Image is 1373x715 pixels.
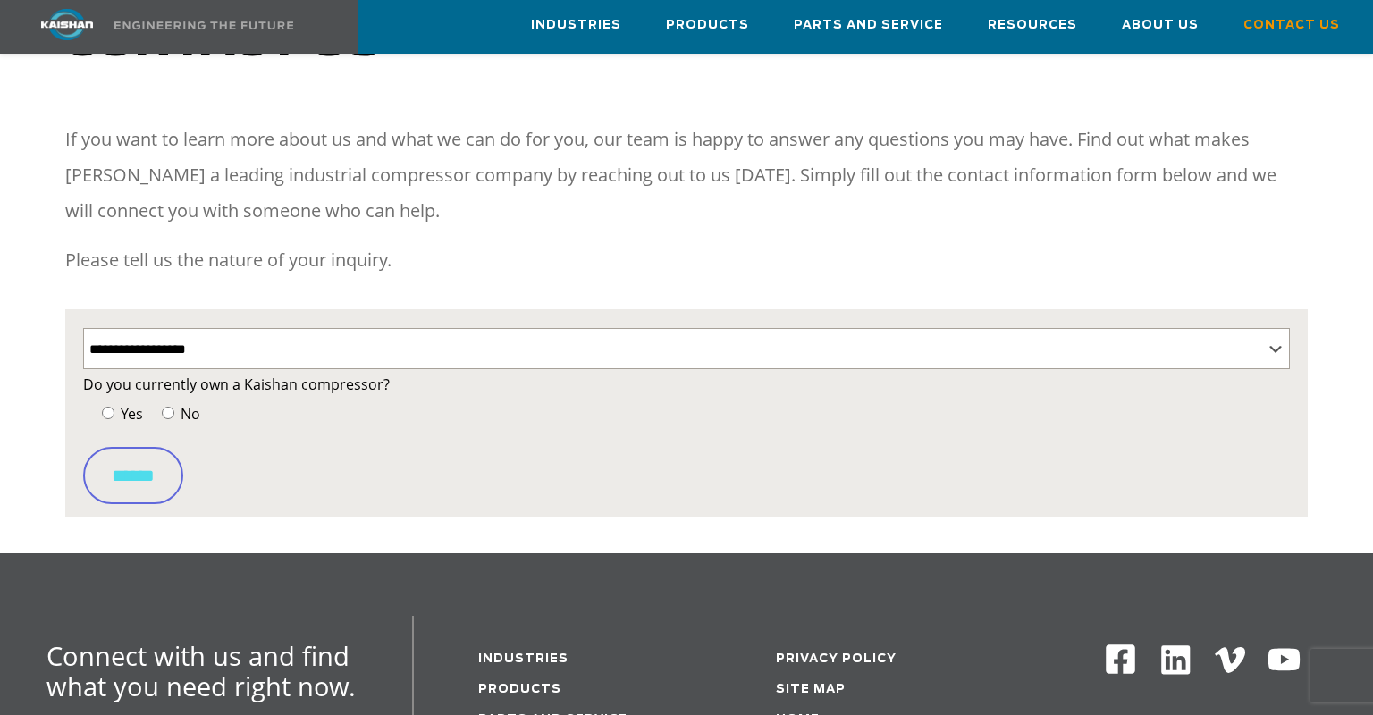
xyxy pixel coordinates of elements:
a: Resources [988,1,1077,49]
a: Privacy Policy [776,653,897,665]
input: Yes [102,407,114,419]
span: Contact Us [1243,15,1340,36]
img: Engineering the future [114,21,293,29]
span: Yes [117,404,143,424]
p: If you want to learn more about us and what we can do for you, our team is happy to answer any qu... [65,122,1307,229]
img: Vimeo [1215,647,1245,673]
span: Connect with us and find what you need right now. [46,638,356,703]
a: Products [666,1,749,49]
span: Industries [531,15,621,36]
a: Products [478,684,561,695]
img: Youtube [1267,643,1301,677]
span: Resources [988,15,1077,36]
span: Products [666,15,749,36]
a: Site Map [776,684,846,695]
a: Parts and Service [794,1,943,49]
form: Contact form [83,372,1289,504]
span: About Us [1122,15,1199,36]
span: No [177,404,200,424]
a: Contact Us [1243,1,1340,49]
input: No [162,407,174,419]
span: Parts and Service [794,15,943,36]
a: Industries [531,1,621,49]
p: Please tell us the nature of your inquiry. [65,242,1307,278]
img: Linkedin [1158,643,1193,677]
a: About Us [1122,1,1199,49]
img: Facebook [1104,643,1137,676]
a: Industries [478,653,569,665]
label: Do you currently own a Kaishan compressor? [83,372,1289,397]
